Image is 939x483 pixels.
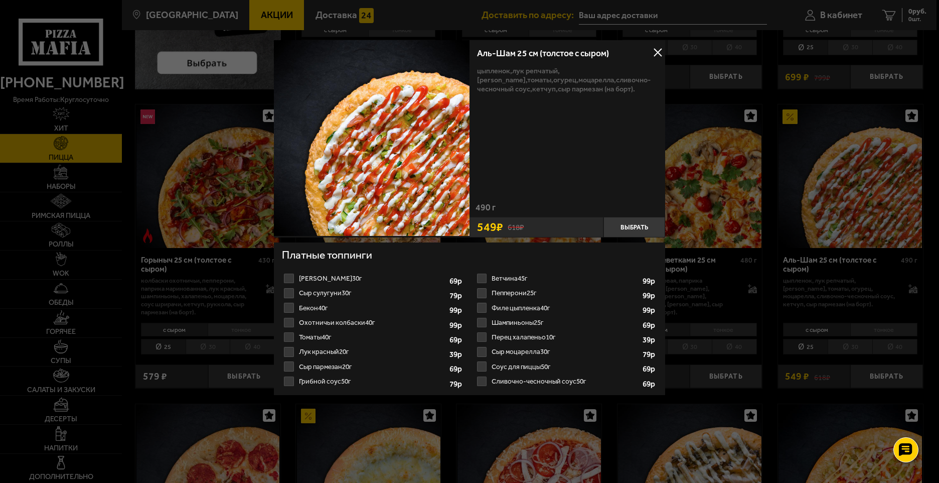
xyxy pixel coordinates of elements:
[449,321,464,329] strong: 99 р
[282,301,465,315] li: Бекон
[469,203,665,217] div: 490 г
[508,223,524,231] s: 618 ₽
[449,306,464,314] strong: 99 р
[475,286,658,300] li: Пепперони
[449,277,464,285] strong: 69 р
[643,336,658,344] strong: 39 р
[475,359,658,374] li: Соус для пиццы
[475,344,658,359] li: Сыр моцарелла
[274,40,469,236] img: Аль-Шам 25 см (толстое с сыром)
[282,359,465,374] label: Сыр пармезан 20г
[282,271,465,286] li: Соус Деликатес
[449,380,464,388] strong: 79 р
[282,344,465,359] li: Лук красный
[282,315,465,330] li: Охотничьи колбаски
[282,359,465,374] li: Сыр пармезан
[477,221,503,233] span: 549 ₽
[475,374,658,389] li: Сливочно-чесночный соус
[282,286,465,300] li: Сыр сулугуни
[477,49,658,58] h3: Аль-Шам 25 см (толстое с сыром)
[282,271,465,286] label: [PERSON_NAME] 30г
[475,330,658,344] label: Перец халапеньо 10г
[282,344,465,359] label: Лук красный 20г
[475,330,658,344] li: Перец халапеньо
[449,350,464,358] strong: 39 р
[643,365,658,373] strong: 69 р
[643,321,658,329] strong: 69 р
[643,380,658,388] strong: 69 р
[475,315,658,330] li: Шампиньоны
[643,292,658,300] strong: 99 р
[282,315,465,330] label: Охотничьи колбаски 40г
[449,336,464,344] strong: 69 р
[282,330,465,344] li: Томаты
[475,271,658,286] li: Ветчина
[282,248,658,265] h4: Платные топпинги
[282,374,465,389] label: Грибной соус 50г
[603,217,665,237] button: Выбрать
[449,365,464,373] strong: 69 р
[475,301,658,315] li: Филе цыпленка
[282,286,465,300] label: Сыр сулугуни 30г
[475,344,658,359] label: Сыр моцарелла 30г
[475,374,658,389] label: Сливочно-чесночный соус 50г
[282,374,465,389] li: Грибной соус
[643,277,658,285] strong: 99 р
[643,306,658,314] strong: 99 р
[449,292,464,300] strong: 79 р
[477,66,658,93] p: цыпленок, лук репчатый, [PERSON_NAME], томаты, огурец, моцарелла, сливочно-чесночный соус, кетчуп...
[475,271,658,286] label: Ветчина 45г
[475,359,658,374] label: Соус для пиццы 50г
[475,286,658,300] label: Пепперони 25г
[475,315,658,330] label: Шампиньоны 25г
[475,301,658,315] label: Филе цыпленка 40г
[282,330,465,344] label: Томаты 40г
[643,350,658,358] strong: 79 р
[282,301,465,315] label: Бекон 40г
